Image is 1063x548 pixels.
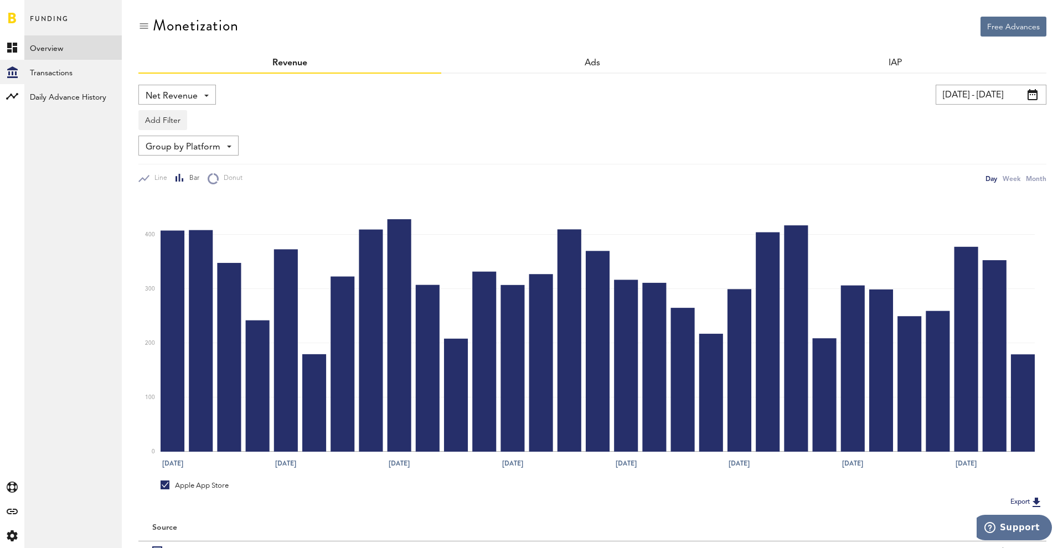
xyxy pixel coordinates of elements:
[152,523,177,533] div: Source
[146,138,220,157] span: Group by Platform
[272,59,307,68] a: Revenue
[981,17,1046,37] button: Free Advances
[145,286,155,292] text: 300
[985,173,997,184] div: Day
[389,458,410,468] text: [DATE]
[145,395,155,400] text: 100
[219,174,242,183] span: Donut
[616,458,637,468] text: [DATE]
[606,523,1033,533] div: Period total
[184,174,199,183] span: Bar
[889,59,902,68] a: IAP
[30,12,69,35] span: Funding
[1026,173,1046,184] div: Month
[1007,495,1046,509] button: Export
[275,458,296,468] text: [DATE]
[152,449,155,454] text: 0
[956,458,977,468] text: [DATE]
[502,458,523,468] text: [DATE]
[1030,495,1043,509] img: Export
[145,232,155,237] text: 400
[146,87,198,106] span: Net Revenue
[585,59,600,68] span: Ads
[161,480,229,490] div: Apple App Store
[1003,173,1020,184] div: Week
[149,174,167,183] span: Line
[729,458,750,468] text: [DATE]
[153,17,239,34] div: Monetization
[162,458,183,468] text: [DATE]
[24,60,122,84] a: Transactions
[842,458,863,468] text: [DATE]
[145,340,155,346] text: 200
[138,110,187,130] button: Add Filter
[24,84,122,108] a: Daily Advance History
[24,35,122,60] a: Overview
[977,515,1052,542] iframe: Opens a widget where you can find more information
